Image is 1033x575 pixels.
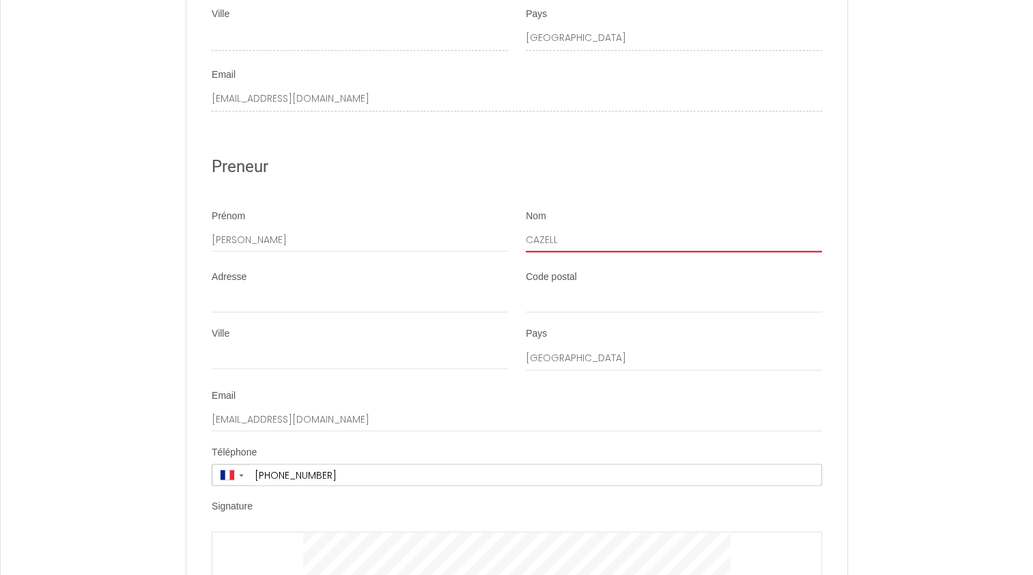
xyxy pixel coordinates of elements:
[212,326,229,340] label: Ville
[526,326,547,340] label: Pays
[212,499,253,513] label: Signature
[212,209,245,223] label: Prénom
[526,8,547,21] label: Pays
[238,472,245,477] span: ▼
[212,8,229,21] label: Ville
[526,209,546,223] label: Nom
[212,389,236,402] label: Email
[526,270,577,283] label: Code postal
[212,68,236,82] label: Email
[212,445,257,459] label: Téléphone
[250,464,821,485] input: +33 6 12 34 56 78
[212,270,246,283] label: Adresse
[212,154,822,180] h2: Preneur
